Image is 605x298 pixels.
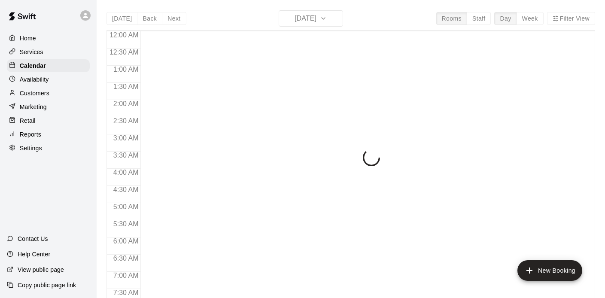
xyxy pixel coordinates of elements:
a: Availability [7,73,90,86]
p: Contact Us [18,234,48,243]
p: Marketing [20,103,47,111]
p: Services [20,48,43,56]
p: Home [20,34,36,43]
span: 7:30 AM [111,289,141,296]
p: Customers [20,89,49,97]
p: Copy public page link [18,281,76,289]
a: Home [7,32,90,45]
span: 2:00 AM [111,100,141,107]
a: Services [7,46,90,58]
p: Calendar [20,61,46,70]
p: Reports [20,130,41,139]
span: 1:30 AM [111,83,141,90]
a: Reports [7,128,90,141]
p: Availability [20,75,49,84]
p: Help Center [18,250,50,258]
p: Retail [20,116,36,125]
span: 6:30 AM [111,255,141,262]
span: 6:00 AM [111,237,141,245]
span: 5:30 AM [111,220,141,228]
span: 4:00 AM [111,169,141,176]
span: 3:30 AM [111,152,141,159]
a: Settings [7,142,90,155]
span: 1:00 AM [111,66,141,73]
span: 12:30 AM [107,49,141,56]
a: Retail [7,114,90,127]
p: View public page [18,265,64,274]
span: 7:00 AM [111,272,141,279]
span: 12:00 AM [107,31,141,39]
a: Marketing [7,100,90,113]
span: 4:30 AM [111,186,141,193]
a: Calendar [7,59,90,72]
a: Customers [7,87,90,100]
span: 3:00 AM [111,134,141,142]
span: 2:30 AM [111,117,141,125]
p: Settings [20,144,42,152]
span: 5:00 AM [111,203,141,210]
button: add [517,260,582,281]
